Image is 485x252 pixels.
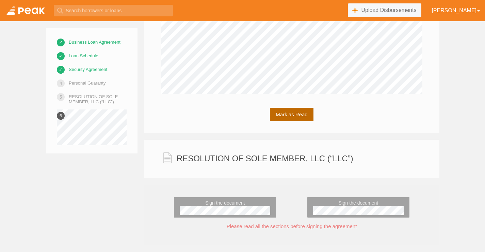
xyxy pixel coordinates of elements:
[177,154,353,163] h3: RESOLUTION OF SOLE MEMBER, LLC (“LLC”)
[270,108,313,121] button: Mark as Read
[307,197,409,218] button: Sign the document
[174,197,276,218] button: Sign the document
[54,5,173,16] input: Search borrowers or loans
[69,50,98,62] a: Loan Schedule
[69,77,106,89] a: Personal Guaranty
[348,3,422,17] a: Upload Disbursements
[69,91,127,108] a: RESOLUTION OF SOLE MEMBER, LLC (“LLC”)
[180,200,270,206] span: Sign the document
[159,223,425,230] p: Please read all the sections before signing the agreement
[313,200,404,206] span: Sign the document
[69,36,120,48] a: Business Loan Agreement
[69,63,107,75] a: Security Agreement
